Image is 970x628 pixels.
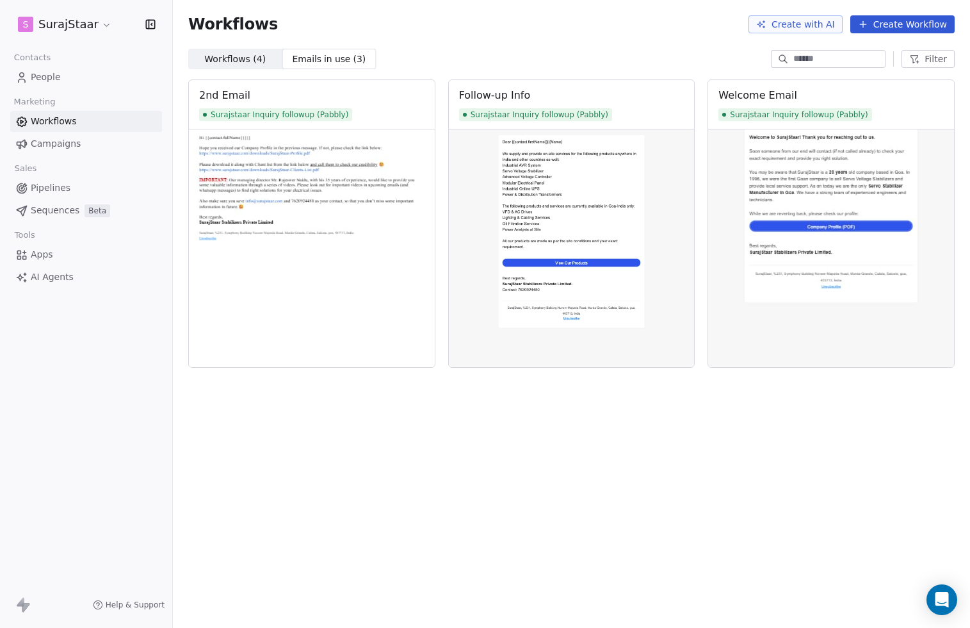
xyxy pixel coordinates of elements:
[901,50,955,68] button: Filter
[31,70,61,84] span: People
[708,129,954,367] img: Preview
[925,53,947,66] span: Filter
[189,129,435,367] img: Preview
[10,133,162,154] a: Campaigns
[15,13,115,35] button: SSurajStaar
[38,16,99,33] span: SurajStaar
[850,15,955,33] button: Create Workflow
[10,200,162,221] a: SequencesBeta
[748,15,843,33] button: Create with AI
[31,181,70,195] span: Pipelines
[204,53,266,66] span: Workflows ( 4 )
[10,178,162,199] a: Pipelines
[9,226,40,245] span: Tools
[10,111,162,132] a: Workflows
[188,15,278,33] span: Workflows
[31,137,81,151] span: Campaigns
[459,108,612,121] span: Surajstaar Inquiry followup (Pabbly)
[85,204,110,217] span: Beta
[10,67,162,88] a: People
[31,248,53,261] span: Apps
[9,159,42,178] span: Sales
[718,108,871,121] span: Surajstaar Inquiry followup (Pabbly)
[23,18,29,31] span: S
[8,48,56,67] span: Contacts
[199,108,352,121] span: Surajstaar Inquiry followup (Pabbly)
[926,584,957,615] div: Open Intercom Messenger
[199,88,250,103] div: 2nd Email
[31,270,74,284] span: AI Agents
[106,600,165,610] span: Help & Support
[718,88,797,103] div: Welcome Email
[459,88,531,103] div: Follow-up Info
[31,115,77,128] span: Workflows
[93,600,165,610] a: Help & Support
[10,267,162,288] a: AI Agents
[10,244,162,265] a: Apps
[31,204,79,217] span: Sequences
[8,92,61,112] span: Marketing
[449,129,695,367] img: Preview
